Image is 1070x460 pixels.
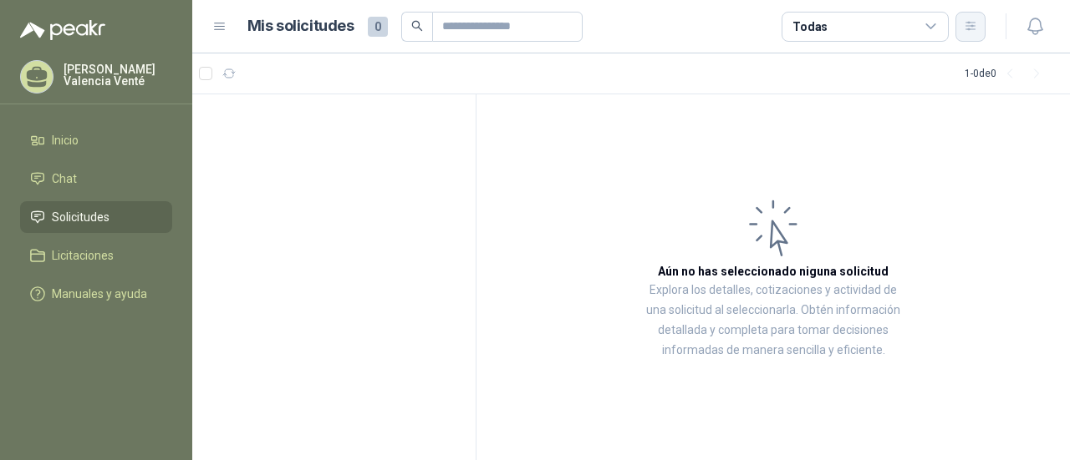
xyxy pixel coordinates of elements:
span: search [411,20,423,32]
h1: Mis solicitudes [247,14,354,38]
h3: Aún no has seleccionado niguna solicitud [658,262,889,281]
div: 1 - 0 de 0 [965,60,1050,87]
span: 0 [368,17,388,37]
p: [PERSON_NAME] Valencia Venté [64,63,172,87]
span: Licitaciones [52,246,114,265]
span: Manuales y ayuda [52,285,147,303]
div: Todas [792,18,828,36]
a: Licitaciones [20,240,172,271]
p: Explora los detalles, cotizaciones y actividad de una solicitud al seleccionarla. Obtén informaci... [644,281,903,361]
span: Chat [52,169,77,188]
a: Chat [20,163,172,195]
span: Solicitudes [52,208,110,226]
a: Inicio [20,124,172,156]
img: Logo peakr [20,20,105,40]
a: Manuales y ayuda [20,278,172,310]
a: Solicitudes [20,201,172,233]
span: Inicio [52,131,79,149]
